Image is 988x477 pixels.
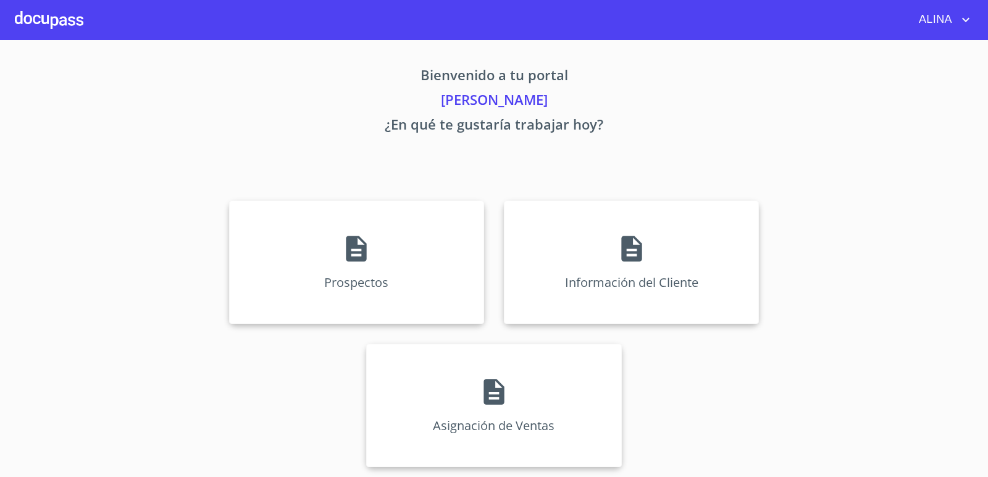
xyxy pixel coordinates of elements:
p: Prospectos [324,274,388,291]
p: [PERSON_NAME] [114,89,874,114]
p: ¿En qué te gustaría trabajar hoy? [114,114,874,139]
span: ALINA [910,10,958,30]
p: Bienvenido a tu portal [114,65,874,89]
p: Asignación de Ventas [433,417,555,434]
button: account of current user [910,10,973,30]
p: Información del Cliente [565,274,698,291]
